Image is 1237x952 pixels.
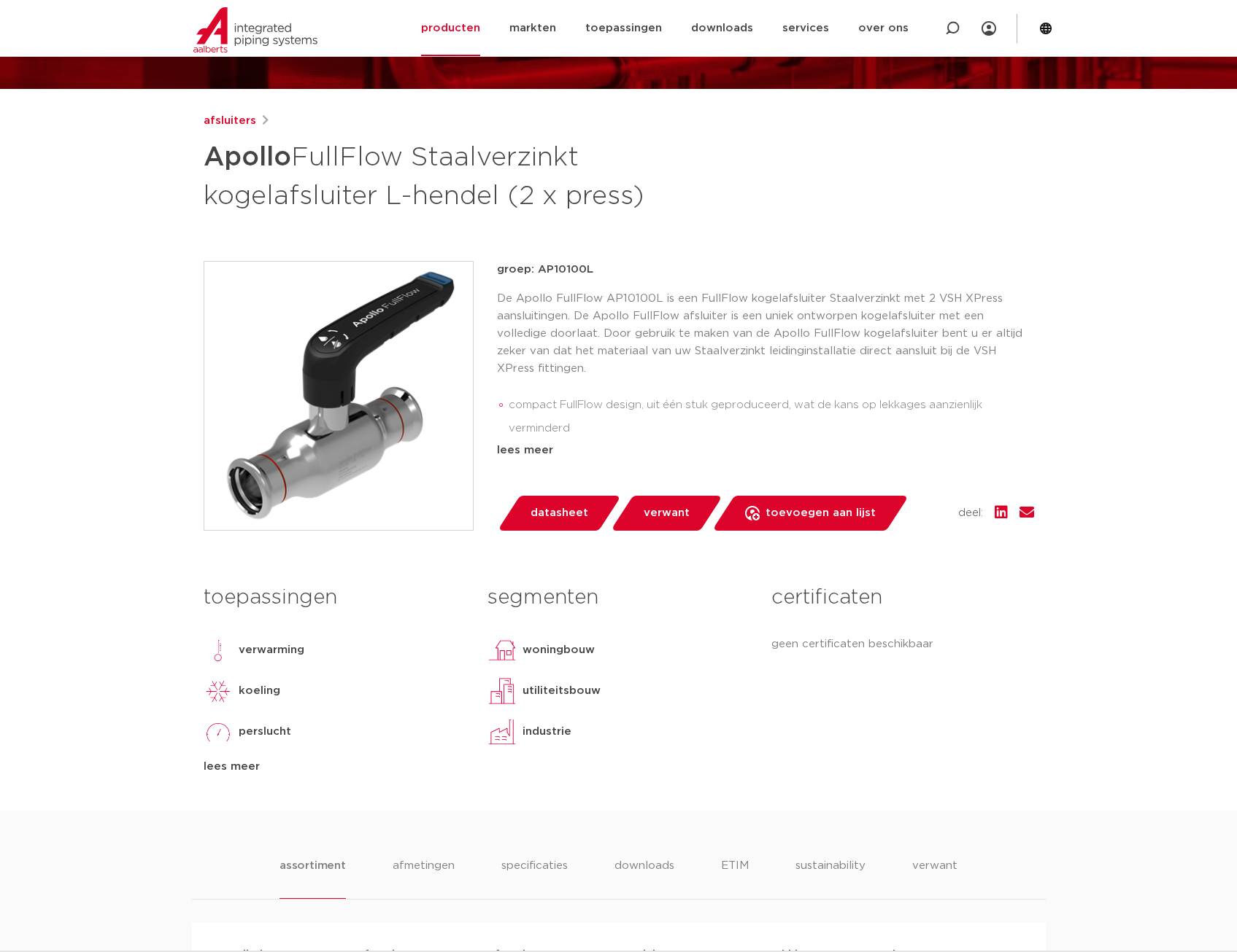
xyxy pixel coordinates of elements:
div: lees meer [497,442,1034,459]
li: specificaties [501,857,568,899]
div: lees meer [204,758,466,776]
img: industrie [488,717,517,746]
p: koeling [239,682,280,700]
span: verwant [644,502,690,525]
p: woningbouw [523,641,595,659]
img: verwarming [204,636,233,665]
img: woningbouw [488,636,517,665]
p: De Apollo FullFlow AP10100L is een FullFlow kogelafsluiter Staalverzinkt met 2 VSH XPress aanslui... [497,290,1034,378]
li: compact FullFlow design, uit één stuk geproduceerd, wat de kans op lekkages aanzienlijk verminderd [509,394,1034,440]
h3: segmenten [488,583,749,612]
h3: toepassingen [204,583,466,612]
img: Product Image for Apollo FullFlow Staalverzinkt kogelafsluiter L-hendel (2 x press) [204,262,473,530]
span: datasheet [531,502,588,525]
p: verwarming [239,641,304,659]
strong: Apollo [204,144,291,171]
li: downloads [614,857,674,899]
img: koeling [204,676,233,706]
p: industrie [523,723,571,741]
a: afsluiters [204,112,256,130]
li: verwant [912,857,957,899]
span: deel: [958,504,983,522]
h1: FullFlow Staalverzinkt kogelafsluiter L-hendel (2 x press) [204,136,752,214]
img: perslucht [204,717,233,746]
li: ETIM [721,857,749,899]
p: geen certificaten beschikbaar [771,636,1033,653]
p: utiliteitsbouw [523,682,601,700]
a: datasheet [497,496,621,531]
a: verwant [610,496,722,531]
p: groep: AP10100L [497,261,1034,278]
img: utiliteitsbouw [488,676,517,706]
span: toevoegen aan lijst [766,502,876,525]
li: assortiment [280,857,346,899]
li: sustainability [795,857,866,899]
li: afmetingen [393,857,455,899]
h3: certificaten [771,583,1033,612]
p: perslucht [239,723,291,741]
